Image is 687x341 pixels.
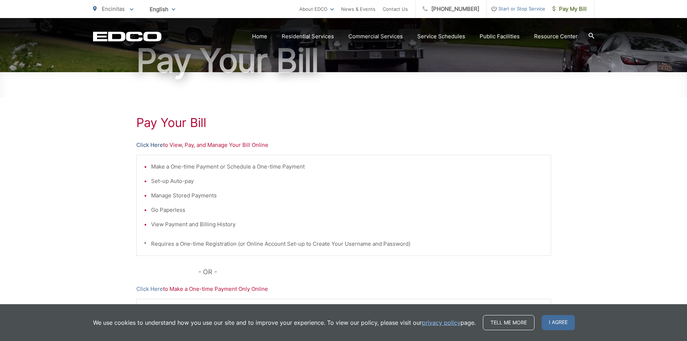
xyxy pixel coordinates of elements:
[422,318,461,327] a: privacy policy
[383,5,408,13] a: Contact Us
[136,141,163,149] a: Click Here
[534,32,578,41] a: Resource Center
[93,318,476,327] p: We use cookies to understand how you use our site and to improve your experience. To view our pol...
[151,206,543,214] li: Go Paperless
[252,32,267,41] a: Home
[282,32,334,41] a: Residential Services
[93,43,594,79] h1: Pay Your Bill
[341,5,375,13] a: News & Events
[151,162,543,171] li: Make a One-time Payment or Schedule a One-time Payment
[480,32,520,41] a: Public Facilities
[552,5,587,13] span: Pay My Bill
[348,32,403,41] a: Commercial Services
[136,285,551,293] p: to Make a One-time Payment Only Online
[151,177,543,185] li: Set-up Auto-pay
[144,3,181,16] span: English
[93,31,162,41] a: EDCD logo. Return to the homepage.
[151,191,543,200] li: Manage Stored Payments
[136,285,163,293] a: Click Here
[542,315,575,330] span: I agree
[299,5,334,13] a: About EDCO
[144,240,543,248] p: * Requires a One-time Registration (or Online Account Set-up to Create Your Username and Password)
[198,267,551,277] p: - OR -
[102,5,125,12] span: Encinitas
[136,115,551,130] h1: Pay Your Bill
[136,141,551,149] p: to View, Pay, and Manage Your Bill Online
[417,32,465,41] a: Service Schedules
[151,220,543,229] li: View Payment and Billing History
[483,315,534,330] a: Tell me more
